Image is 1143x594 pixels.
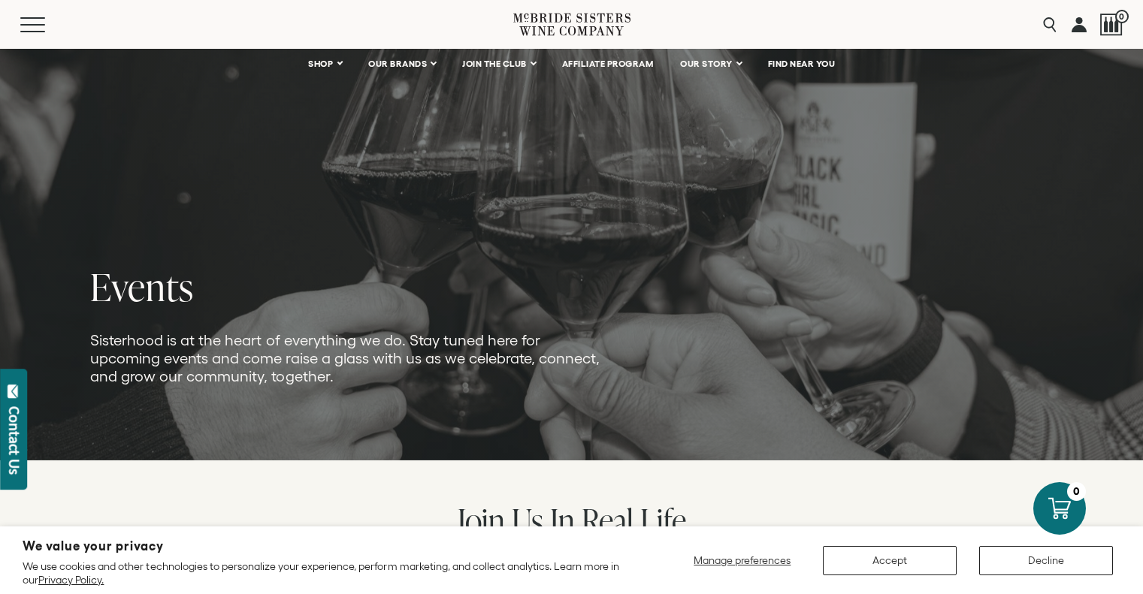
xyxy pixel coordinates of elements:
[452,49,545,79] a: JOIN THE CLUB
[23,559,630,586] p: We use cookies and other technologies to personalize your experience, perform marketing, and coll...
[552,49,664,79] a: AFFILIATE PROGRAM
[768,59,836,69] span: FIND NEAR YOU
[1067,482,1086,501] div: 0
[670,49,751,79] a: OUR STORY
[20,17,74,32] button: Mobile Menu Trigger
[23,540,630,553] h2: We value your privacy
[640,498,686,542] span: Life
[1115,10,1129,23] span: 0
[582,498,633,542] span: Real
[694,554,791,566] span: Manage preferences
[7,406,22,475] div: Contact Us
[685,546,800,575] button: Manage preferences
[90,261,194,312] span: Events
[308,59,334,69] span: SHOP
[458,498,505,542] span: Join
[979,546,1113,575] button: Decline
[38,574,104,586] a: Privacy Policy.
[823,546,957,575] button: Accept
[562,59,654,69] span: AFFILIATE PROGRAM
[550,498,575,542] span: In
[758,49,845,79] a: FIND NEAR YOU
[462,59,527,69] span: JOIN THE CLUB
[368,59,427,69] span: OUR BRANDS
[512,498,543,542] span: Us
[358,49,445,79] a: OUR BRANDS
[90,331,607,385] p: Sisterhood is at the heart of everything we do. Stay tuned here for upcoming events and come rais...
[298,49,351,79] a: SHOP
[680,59,733,69] span: OUR STORY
